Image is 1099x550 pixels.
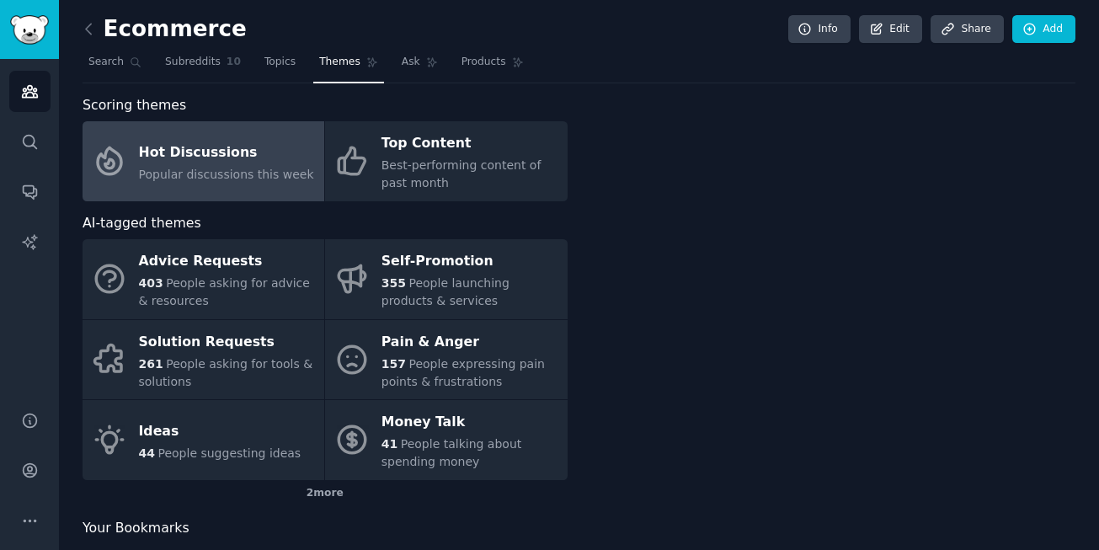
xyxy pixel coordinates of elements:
[139,276,310,307] span: People asking for advice & resources
[396,49,444,83] a: Ask
[83,16,247,43] h2: Ecommerce
[227,55,241,70] span: 10
[456,49,530,83] a: Products
[83,480,568,507] div: 2 more
[10,15,49,45] img: GummySearch logo
[139,248,316,275] div: Advice Requests
[381,276,509,307] span: People launching products & services
[381,437,397,451] span: 41
[83,95,186,116] span: Scoring themes
[139,139,314,166] div: Hot Discussions
[381,158,541,190] span: Best-performing content of past month
[83,518,189,539] span: Your Bookmarks
[381,328,558,355] div: Pain & Anger
[313,49,384,83] a: Themes
[319,55,360,70] span: Themes
[83,239,324,319] a: Advice Requests403People asking for advice & resources
[931,15,1003,44] a: Share
[83,121,324,201] a: Hot DiscussionsPopular discussions this week
[139,168,314,181] span: Popular discussions this week
[325,400,567,480] a: Money Talk41People talking about spending money
[157,446,301,460] span: People suggesting ideas
[461,55,506,70] span: Products
[788,15,851,44] a: Info
[325,239,567,319] a: Self-Promotion355People launching products & services
[381,248,558,275] div: Self-Promotion
[139,276,163,290] span: 403
[139,446,155,460] span: 44
[859,15,922,44] a: Edit
[325,320,567,400] a: Pain & Anger157People expressing pain points & frustrations
[259,49,301,83] a: Topics
[381,357,545,388] span: People expressing pain points & frustrations
[139,357,163,371] span: 261
[165,55,221,70] span: Subreddits
[1012,15,1075,44] a: Add
[381,131,558,158] div: Top Content
[381,437,522,468] span: People talking about spending money
[88,55,124,70] span: Search
[381,276,406,290] span: 355
[83,213,201,234] span: AI-tagged themes
[83,49,147,83] a: Search
[83,320,324,400] a: Solution Requests261People asking for tools & solutions
[325,121,567,201] a: Top ContentBest-performing content of past month
[381,357,406,371] span: 157
[159,49,247,83] a: Subreddits10
[264,55,296,70] span: Topics
[402,55,420,70] span: Ask
[381,409,558,436] div: Money Talk
[83,400,324,480] a: Ideas44People suggesting ideas
[139,357,313,388] span: People asking for tools & solutions
[139,418,301,445] div: Ideas
[139,328,316,355] div: Solution Requests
